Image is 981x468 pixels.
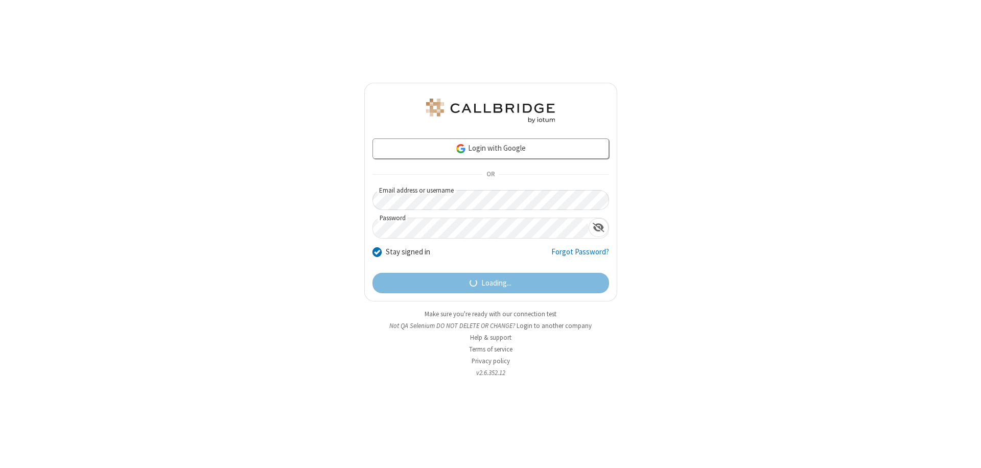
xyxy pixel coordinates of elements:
img: QA Selenium DO NOT DELETE OR CHANGE [424,99,557,123]
button: Loading... [372,273,609,293]
input: Email address or username [372,190,609,210]
div: Show password [589,218,609,237]
input: Password [373,218,589,238]
a: Make sure you're ready with our connection test [425,310,556,318]
li: v2.6.352.12 [364,368,617,378]
button: Login to another company [517,321,592,331]
span: OR [482,168,499,182]
a: Terms of service [469,345,512,354]
a: Help & support [470,333,511,342]
a: Forgot Password? [551,246,609,266]
li: Not QA Selenium DO NOT DELETE OR CHANGE? [364,321,617,331]
a: Login with Google [372,138,609,159]
span: Loading... [481,277,511,289]
label: Stay signed in [386,246,430,258]
img: google-icon.png [455,143,466,154]
a: Privacy policy [472,357,510,365]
